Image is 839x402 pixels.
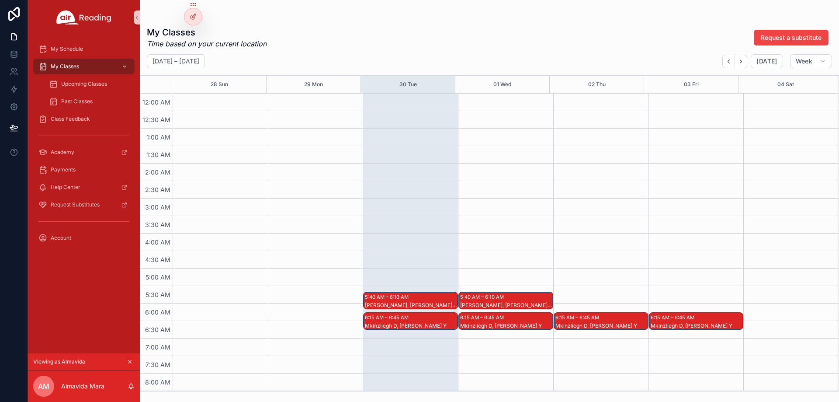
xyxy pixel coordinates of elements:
span: 2:00 AM [143,168,173,176]
span: 5:30 AM [143,291,173,298]
button: Back [722,55,735,68]
span: My Classes [51,63,79,70]
h2: [DATE] – [DATE] [153,57,199,66]
div: Mkinzliegh D, [PERSON_NAME] Y [651,322,743,329]
span: Request Substitutes [51,201,100,208]
span: AM [38,381,49,392]
span: 12:30 AM [140,116,173,123]
a: Class Feedback [33,111,135,127]
span: 3:00 AM [143,203,173,211]
button: 01 Wed [493,76,511,93]
a: Academy [33,144,135,160]
a: Account [33,230,135,246]
img: App logo [56,10,111,24]
div: 5:40 AM – 6:10 AM [365,293,411,301]
div: Mkinzliegh D, [PERSON_NAME] Y [460,322,552,329]
span: 7:30 AM [143,361,173,368]
div: [PERSON_NAME], [PERSON_NAME] S, [PERSON_NAME] H [460,302,552,309]
div: [PERSON_NAME], [PERSON_NAME] S, [PERSON_NAME] H [365,302,457,309]
span: 7:00 AM [143,343,173,351]
div: scrollable content [28,35,140,257]
div: 6:15 AM – 6:45 AM [460,313,506,322]
span: Week [796,57,812,65]
div: 6:15 AM – 6:45 AM [365,313,411,322]
div: 6:15 AM – 6:45 AM [651,313,697,322]
div: 5:40 AM – 6:10 AM[PERSON_NAME], [PERSON_NAME] S, [PERSON_NAME] H [459,292,553,309]
div: Mkinzliegh D, [PERSON_NAME] Y [365,322,457,329]
button: Week [790,54,832,68]
button: 04 Sat [777,76,794,93]
div: 6:15 AM – 6:45 AMMkinzliegh D, [PERSON_NAME] Y [554,313,648,329]
a: Help Center [33,179,135,195]
span: 6:30 AM [143,326,173,333]
span: 5:00 AM [143,273,173,281]
em: Time based on your current location [147,38,267,49]
span: Request a substitute [761,33,822,42]
a: Request Substitutes [33,197,135,213]
a: Payments [33,162,135,178]
div: 5:40 AM – 6:10 AM[PERSON_NAME], [PERSON_NAME] S, [PERSON_NAME] H [364,292,458,309]
button: 30 Tue [399,76,417,93]
button: 28 Sun [211,76,228,93]
button: 02 Thu [588,76,606,93]
span: 2:30 AM [143,186,173,193]
span: Academy [51,149,74,156]
div: 6:15 AM – 6:45 AMMkinzliegh D, [PERSON_NAME] Y [459,313,553,329]
button: 03 Fri [684,76,699,93]
span: 4:00 AM [143,238,173,246]
div: 6:15 AM – 6:45 AMMkinzliegh D, [PERSON_NAME] Y [364,313,458,329]
p: Almavida Mara [61,382,104,391]
span: Help Center [51,184,80,191]
span: 1:30 AM [144,151,173,158]
span: 12:00 AM [140,98,173,106]
div: 6:15 AM – 6:45 AM [555,313,601,322]
span: [DATE] [756,57,777,65]
h1: My Classes [147,26,267,38]
button: Next [735,55,747,68]
a: Past Classes [44,94,135,109]
a: Upcoming Classes [44,76,135,92]
a: My Classes [33,59,135,74]
span: Upcoming Classes [61,80,107,87]
span: Viewing as Almavida [33,358,85,365]
a: My Schedule [33,41,135,57]
button: [DATE] [751,54,783,68]
div: 6:15 AM – 6:45 AMMkinzliegh D, [PERSON_NAME] Y [649,313,743,329]
span: 8:00 AM [143,378,173,386]
span: 6:00 AM [143,308,173,316]
button: Request a substitute [754,30,829,45]
span: 3:30 AM [143,221,173,228]
span: 1:00 AM [144,133,173,141]
div: 5:40 AM – 6:10 AM [460,293,506,301]
span: Account [51,234,71,241]
span: Class Feedback [51,115,90,122]
span: My Schedule [51,45,83,52]
div: Mkinzliegh D, [PERSON_NAME] Y [555,322,648,329]
span: 4:30 AM [143,256,173,263]
button: 29 Mon [304,76,323,93]
span: Past Classes [61,98,93,105]
span: Payments [51,166,76,173]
